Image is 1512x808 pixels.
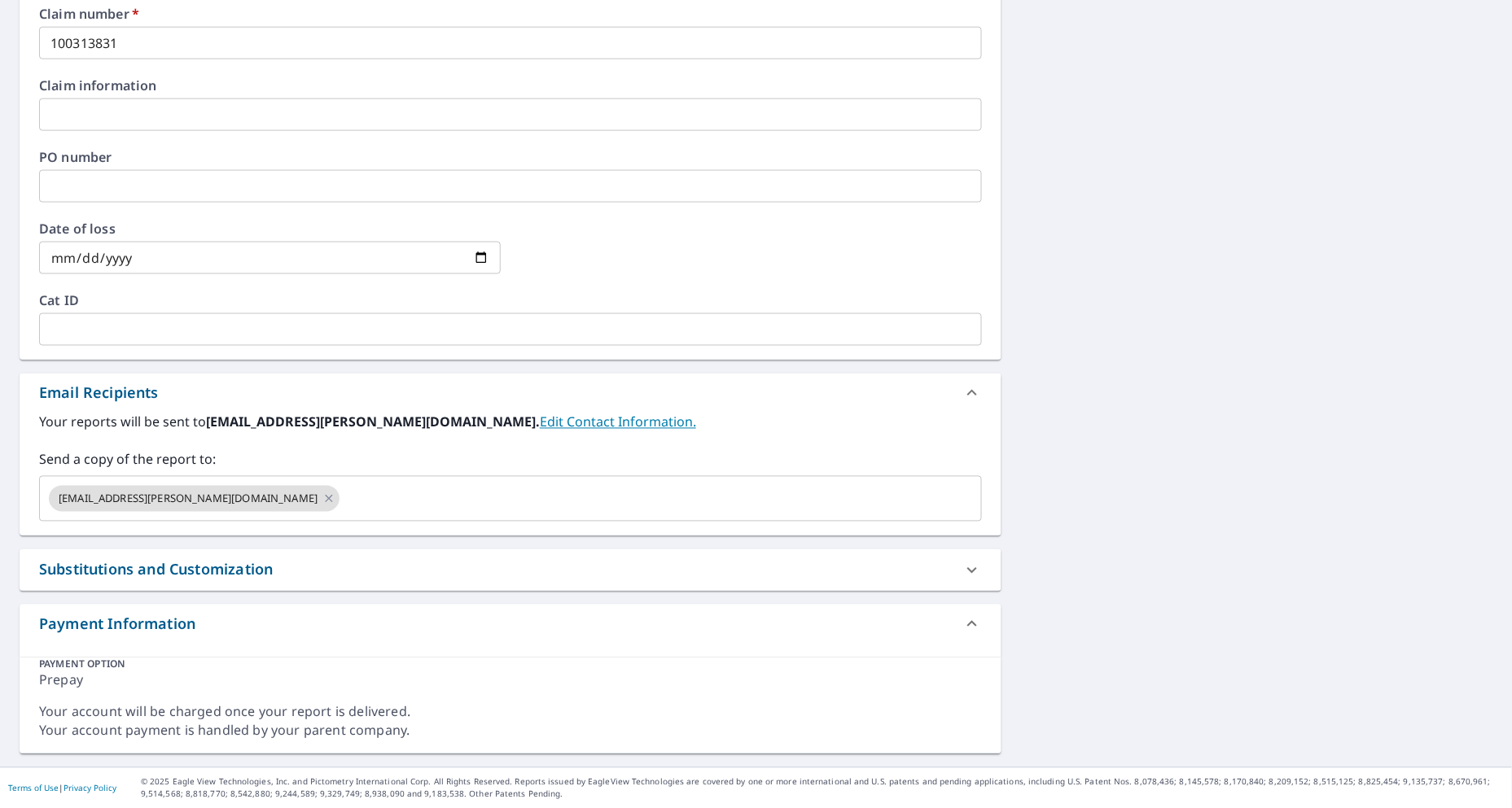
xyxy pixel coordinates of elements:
div: Substitutions and Customization [39,559,273,581]
div: Email Recipients [20,373,1001,413]
div: PAYMENT OPTION [39,657,982,671]
div: Prepay [39,671,982,703]
div: Substitutions and Customization [20,549,1001,591]
div: Payment Information [20,605,1001,644]
label: PO number [39,151,982,164]
label: Date of loss [39,222,501,235]
p: © 2025 Eagle View Technologies, Inc. and Pictometry International Corp. All Rights Reserved. Repo... [141,776,1504,801]
div: [EMAIL_ADDRESS][PERSON_NAME][DOMAIN_NAME] [49,486,340,512]
a: Terms of Use [8,783,59,794]
div: Your account will be charged once your report is delivered. [39,703,982,722]
label: Claim number [39,7,982,20]
label: Send a copy of the report to: [39,450,982,470]
p: | [8,784,116,793]
label: Your reports will be sent to [39,413,982,432]
span: [EMAIL_ADDRESS][PERSON_NAME][DOMAIN_NAME] [49,491,327,507]
label: Claim information [39,79,982,92]
label: Cat ID [39,294,982,307]
div: Email Recipients [39,382,159,404]
a: Privacy Policy [64,783,116,794]
b: [EMAIL_ADDRESS][PERSON_NAME][DOMAIN_NAME]. [206,413,540,431]
div: Your account payment is handled by your parent company. [39,722,982,740]
a: EditContactInfo [540,413,696,431]
div: Payment Information [39,614,195,635]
